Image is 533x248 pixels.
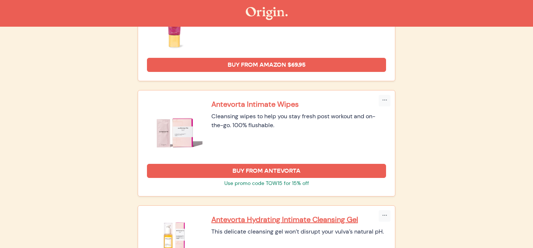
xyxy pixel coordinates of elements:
[147,58,386,72] a: Buy from Amazon $69.95
[211,112,386,130] div: Cleansing wipes to help you stay fresh post workout and on-the-go. 100% flushable.
[211,99,386,109] a: Antevorta Intimate Wipes
[147,164,386,178] a: Buy From Antevorta
[147,99,202,155] img: Antevorta Intimate Wipes
[246,7,288,20] img: The Origin Shop
[147,179,386,187] p: Use promo code TOW15 for 15% off
[211,227,386,236] div: This delicate cleansing gel won’t disrupt your vulva’s natural pH.
[211,215,386,224] a: Antevorta Hydrating Intimate Cleansing Gel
